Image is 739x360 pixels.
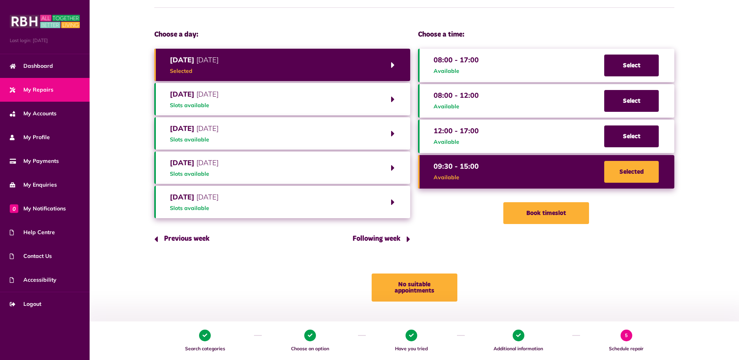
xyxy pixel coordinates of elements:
strong: [DATE] [170,55,194,64]
button: [DATE] [DATE]Slots available [154,117,411,150]
font: My Payments [23,157,59,164]
font: Contact Us [23,252,52,259]
span: Available [434,138,479,146]
span: 5 [621,330,632,341]
button: No suitable appointments [372,274,457,302]
span: [DATE] [170,192,219,202]
strong: 08:00 - 12:00 [434,91,479,100]
span: Additional information [469,345,568,352]
font: My Repairs [23,86,53,93]
button: Previous week [154,228,215,250]
button: [DATE] [DATE]Selected [154,49,411,81]
img: MyRBH [10,14,80,29]
span: Selected [170,67,219,75]
span: Available [434,102,479,111]
font: Dashboard [23,62,53,69]
span: Select [604,90,659,112]
span: Available [434,67,479,75]
button: Book timeslot [503,202,589,224]
span: 4 [513,330,524,341]
font: Help Centre [23,229,55,236]
strong: 12:00 - 17:00 [434,126,479,135]
span: Search categories [160,345,250,352]
strong: [DATE] [170,158,194,167]
span: [DATE] [170,89,219,99]
span: 0 [10,204,18,213]
span: [DATE] [170,157,219,168]
span: Have you tried [370,345,453,352]
span: Selected [604,161,659,183]
span: Slots available [170,170,219,178]
span: Slots available [170,204,219,212]
button: 08:00 - 17:00AvailableSelect [418,49,674,82]
strong: [DATE] [170,124,194,133]
button: 12:00 - 17:00AvailableSelect [418,120,674,153]
span: Schedule repair [584,345,669,352]
strong: 09:30 - 15:00 [434,162,479,171]
h4: Choose a time: [418,31,674,39]
span: Choose an option [266,345,354,352]
span: [DATE] [170,55,219,65]
font: My Accounts [23,110,56,117]
strong: 08:00 - 17:00 [434,55,479,64]
button: 09:30 - 15:00AvailableSelected [418,155,674,189]
span: [DATE] [170,123,219,134]
span: 1 [199,330,211,341]
button: [DATE] [DATE]Slots available [154,83,411,115]
span: 3 [406,330,417,341]
button: [DATE] [DATE]Slots available [154,186,411,218]
span: Slots available [170,136,219,144]
span: Slots available [170,101,219,109]
span: Select [604,125,659,147]
h4: Choose a day: [154,31,411,39]
font: My Notifications [23,205,66,212]
strong: [DATE] [170,90,194,99]
button: 08:00 - 12:00AvailableSelect [418,84,674,118]
button: Following week [347,228,410,250]
font: Logout [23,300,41,307]
span: Available [434,173,479,182]
font: Accessibility [23,276,56,283]
span: Select [604,55,659,76]
font: My Enquiries [23,181,57,188]
strong: [DATE] [170,192,194,201]
span: 2 [304,330,316,341]
button: [DATE] [DATE]Slots available [154,152,411,184]
font: My Profile [23,134,50,141]
span: Last login: [DATE] [10,37,80,44]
